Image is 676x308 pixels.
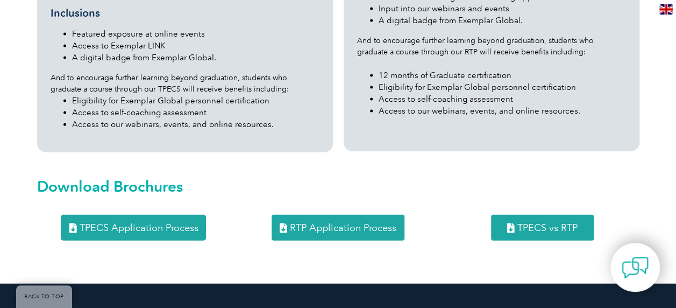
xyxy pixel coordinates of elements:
[379,81,626,93] li: Eligibility for Exemplar Global personnel certification
[622,254,649,281] img: contact-chat.png
[72,95,319,107] li: Eligibility for Exemplar Global personnel certification
[72,28,319,40] li: Featured exposure at online events
[491,215,594,241] a: TPECS vs RTP
[72,52,319,64] li: A digital badge from Exemplar Global.
[379,69,626,81] li: 12 months of Graduate certification
[379,15,626,26] li: A digital badge from Exemplar Global.
[517,223,578,233] span: TPECS vs RTP
[51,6,319,20] h3: Inclusions
[290,223,396,233] span: RTP Application Process
[79,223,198,233] span: TPECS Application Process
[37,178,639,195] h2: Download Brochures
[72,107,319,118] li: Access to self-coaching assessment
[61,215,206,241] a: TPECS Application Process
[72,118,319,130] li: Access to our webinars, events, and online resources.
[379,93,626,105] li: Access to self-coaching assessment
[272,215,404,241] a: RTP Application Process
[379,3,626,15] li: Input into our webinars and events
[659,4,673,15] img: en
[16,285,72,308] a: BACK TO TOP
[379,105,626,117] li: Access to our webinars, events, and online resources.
[72,40,319,52] li: Access to Exemplar LINK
